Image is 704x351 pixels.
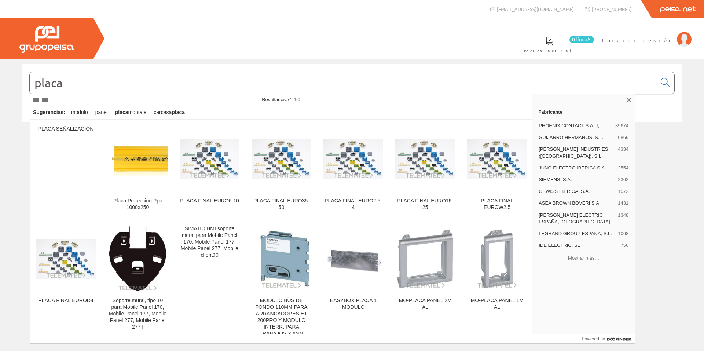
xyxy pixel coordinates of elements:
[618,230,628,237] span: 1068
[395,198,455,211] div: PLACA FINAL EURO16-25
[539,146,615,159] span: [PERSON_NAME] INDUSTRIES ([GEOGRAPHIC_DATA]), S.L.
[535,252,632,264] button: Mostrar más…
[323,198,383,211] div: PLACA FINAL EURO2,5-4
[174,120,245,219] a: PLACA FINAL EURO6-10 PLACA FINAL EURO6-10
[323,139,383,179] img: PLACA FINAL EURO2,5-4
[112,106,150,119] div: montaje
[30,120,102,219] a: PLACA SEÑALIZACIÓN
[602,30,692,37] a: Iniciar sesión
[109,226,167,292] img: Soporte mural, tipo 10 para Mobile Panel 170, Mobile Panel 177, Mobile Panel 277, Mobile Panel 277 I
[602,36,673,44] span: Iniciar sesión
[115,109,128,115] strong: placa
[246,120,317,219] a: PLACA FINAL EURO35-50 PLACA FINAL EURO35-50
[395,297,455,311] div: MO-PLACA PANEL 2M AL
[19,26,74,53] img: Grupo Peisa
[618,165,628,171] span: 2554
[68,106,91,119] div: modulo
[532,106,635,118] a: Fabricante
[30,107,67,118] div: Sugerencias:
[252,297,311,344] div: MODULO BUS DE FONDO 110MM PARA ARRANCADORES ET 200PRO Y MODULO INTERR. PARA TRABAJOS Y ASM MODULO DE
[569,36,594,43] span: 0 línea/s
[92,106,111,119] div: panel
[618,176,628,183] span: 2362
[467,229,527,289] img: MO-PLACA PANEL 1M AL
[582,334,635,343] a: Powered by
[539,230,615,237] span: LEGRAND GROUP ESPAÑA, S.L.
[108,142,168,176] img: Placa Proteccion Ppc 1000x250
[620,242,628,249] span: 756
[618,188,628,195] span: 1572
[539,165,615,171] span: JUNG ELECTRO IBERICA S.A.
[252,229,311,289] img: MODULO BUS DE FONDO 110MM PARA ARRANCADORES ET 200PRO Y MODULO INTERR. PARA TRABAJOS Y ASM MODULO DE
[467,297,527,311] div: MO-PLACA PANEL 1M AL
[172,109,185,115] strong: placa
[618,212,628,225] span: 1348
[36,297,96,304] div: PLACA FINAL EUROD4
[287,97,300,102] span: 71290
[395,139,455,179] img: PLACA FINAL EURO16-25
[30,72,656,94] input: Buscar...
[582,336,605,342] span: Powered by
[108,297,168,330] div: Soporte mural, tipo 10 para Mobile Panel 170, Mobile Panel 177, Mobile Panel 277, Mobile Panel 277 I
[395,229,455,289] img: MO-PLACA PANEL 2M AL
[180,198,239,204] div: PLACA FINAL EURO6-10
[524,47,574,54] span: Pedido actual
[539,123,612,129] span: PHOENIX CONTACT S.A.U,
[323,297,383,311] div: EASYBOX PLACA 1 MODULO
[22,131,682,137] div: © Grupo Peisa
[539,200,615,206] span: ASEA BROWN BOVERI S.A.
[180,139,239,179] img: PLACA FINAL EURO6-10
[252,198,311,211] div: PLACA FINAL EURO35-50
[262,97,300,102] span: Resultados:
[618,200,628,206] span: 1431
[180,226,239,259] div: SIMATIC HMI soporte mural para Mobile Panel 170, Mobile Panel 177, Mobile Panel 277, Mobile client90
[539,176,615,183] span: SIEMENS, S.A.
[36,126,96,132] div: PLACA SEÑALIZACIÓN
[108,198,168,211] div: Placa Proteccion Ppc 1000x250
[539,242,617,249] span: IDE ELECTRIC, SL
[592,6,632,12] span: [PHONE_NUMBER]
[618,146,628,159] span: 4334
[618,134,628,141] span: 6869
[539,188,615,195] span: GEWISS IBERICA, S.A.
[36,239,96,279] img: PLACA FINAL EUROD4
[461,120,533,219] a: PLACA FINAL EUROW2,5 PLACA FINAL EUROW2,5
[467,139,527,179] img: PLACA FINAL EUROW2,5
[102,120,173,219] a: Placa Proteccion Ppc 1000x250 Placa Proteccion Ppc 1000x250
[323,229,383,289] img: EASYBOX PLACA 1 MODULO
[252,139,311,179] img: PLACA FINAL EURO35-50
[539,134,615,141] span: GUIJARRO HERMANOS, S.L.
[151,106,188,119] div: carcasa
[389,120,461,219] a: PLACA FINAL EURO16-25 PLACA FINAL EURO16-25
[539,212,615,225] span: [PERSON_NAME] ELECTRIC ESPAÑA, [GEOGRAPHIC_DATA]
[318,120,389,219] a: PLACA FINAL EURO2,5-4 PLACA FINAL EURO2,5-4
[615,123,628,129] span: 39674
[467,198,527,211] div: PLACA FINAL EUROW2,5
[497,6,574,12] span: [EMAIL_ADDRESS][DOMAIN_NAME]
